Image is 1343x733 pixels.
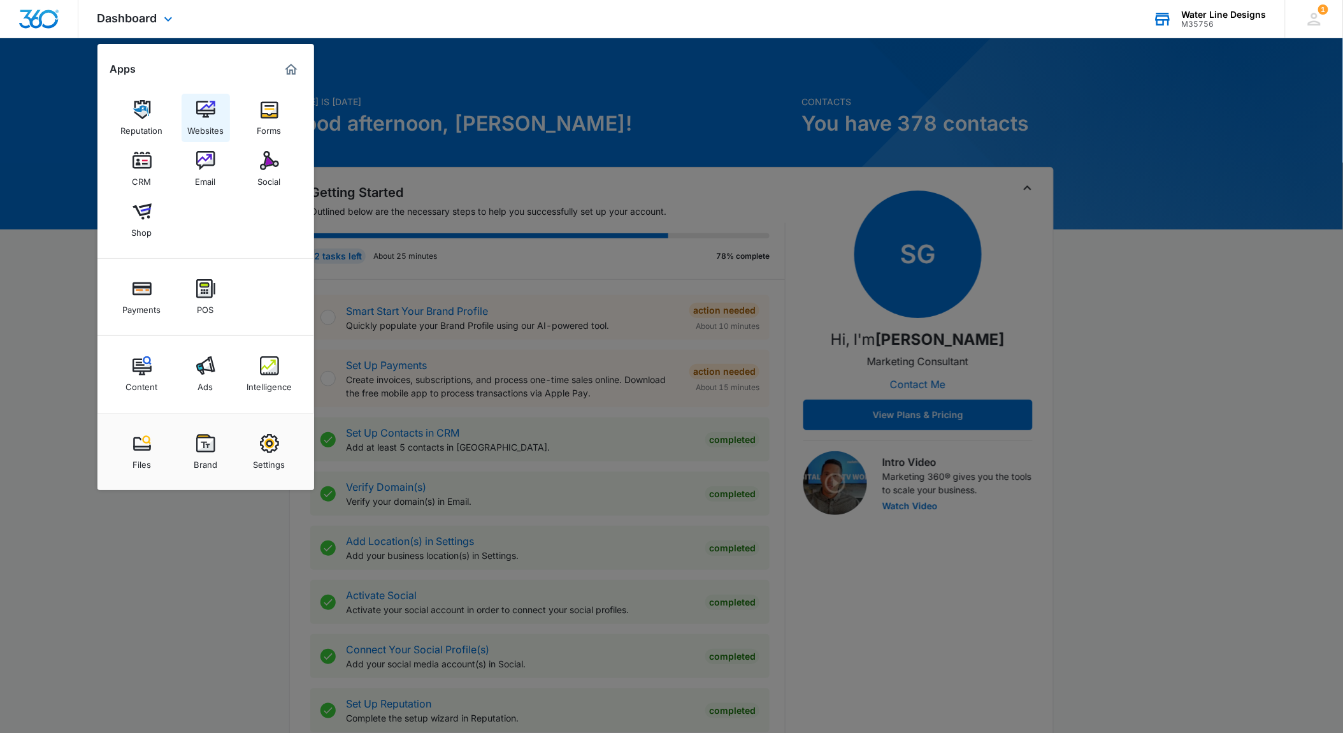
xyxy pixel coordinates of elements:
div: Social [258,170,281,187]
a: POS [182,273,230,321]
div: Email [196,170,216,187]
a: Email [182,145,230,193]
div: Intelligence [247,375,292,392]
a: Payments [118,273,166,321]
a: Ads [182,350,230,398]
a: Websites [182,94,230,142]
div: notifications count [1318,4,1328,15]
a: Settings [245,428,294,476]
div: account id [1182,20,1267,29]
a: Social [245,145,294,193]
div: POS [197,298,214,315]
div: Content [126,375,158,392]
div: Ads [198,375,213,392]
div: account name [1182,10,1267,20]
span: Dashboard [97,11,157,25]
a: Content [118,350,166,398]
span: 1 [1318,4,1328,15]
a: CRM [118,145,166,193]
a: Brand [182,428,230,476]
div: Shop [132,221,152,238]
a: Intelligence [245,350,294,398]
div: Files [133,453,151,470]
div: Forms [257,119,282,136]
div: Brand [194,453,217,470]
div: Websites [187,119,224,136]
a: Forms [245,94,294,142]
div: Settings [254,453,285,470]
h2: Apps [110,63,136,75]
div: Payments [123,298,161,315]
a: Shop [118,196,166,244]
a: Files [118,428,166,476]
a: Reputation [118,94,166,142]
div: Reputation [121,119,163,136]
a: Marketing 360® Dashboard [281,59,301,80]
div: CRM [133,170,152,187]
